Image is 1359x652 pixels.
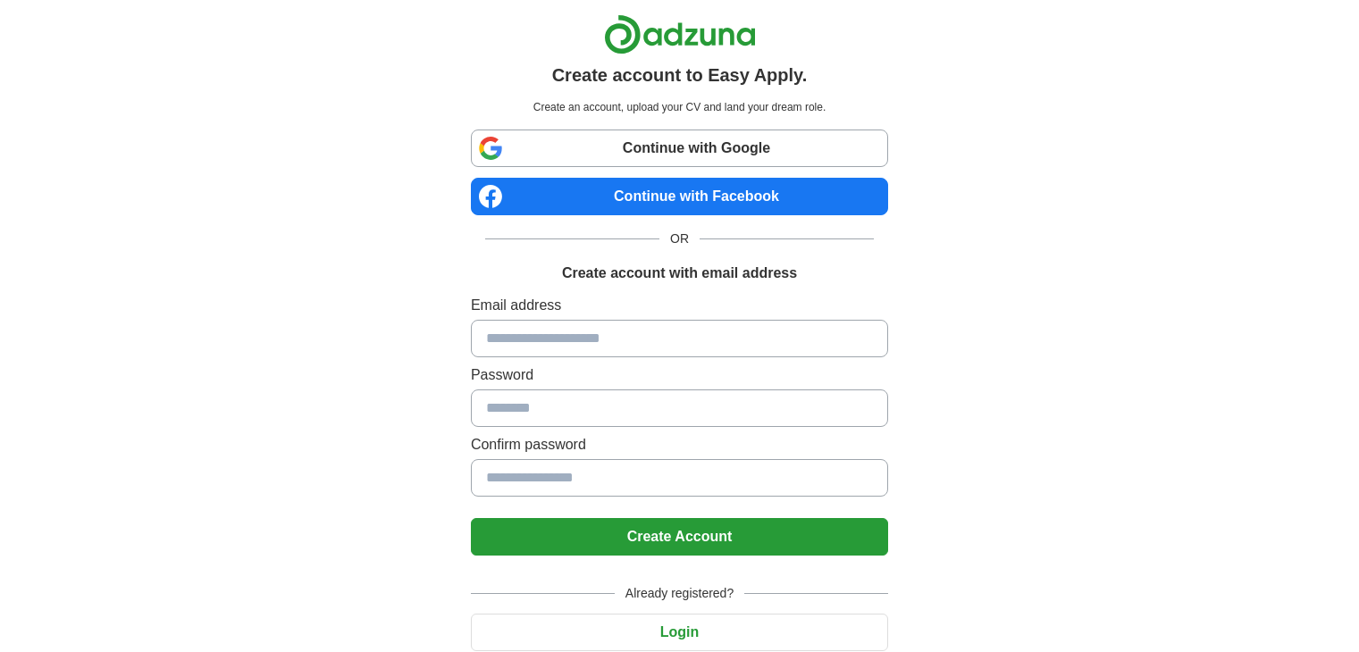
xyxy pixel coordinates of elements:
span: Already registered? [615,584,744,603]
label: Email address [471,295,888,316]
img: Adzuna logo [604,14,756,54]
label: Password [471,364,888,386]
p: Create an account, upload your CV and land your dream role. [474,99,885,115]
h1: Create account to Easy Apply. [552,62,808,88]
button: Login [471,614,888,651]
a: Continue with Google [471,130,888,167]
h1: Create account with email address [562,263,797,284]
span: OR [659,230,700,248]
a: Login [471,624,888,639]
label: Confirm password [471,434,888,456]
a: Continue with Facebook [471,178,888,215]
button: Create Account [471,518,888,556]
